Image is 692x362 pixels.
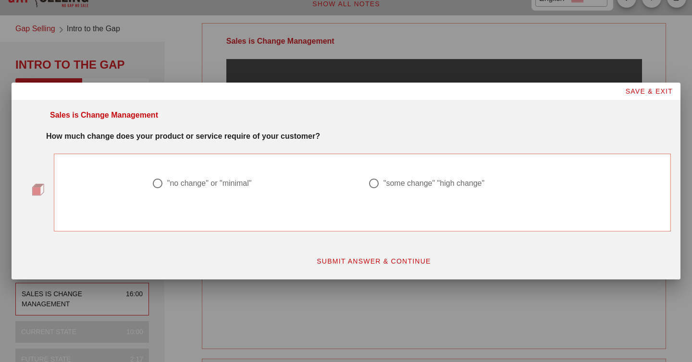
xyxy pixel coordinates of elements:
div: "no change" or "minimal" [167,179,252,188]
span: SAVE & EXIT [625,87,673,95]
button: SAVE & EXIT [617,83,680,100]
img: question-bullet.png [32,183,44,196]
strong: How much change does your product or service require of your customer? [46,132,320,140]
button: SUBMIT ANSWER & CONTINUE [309,253,439,270]
div: "some change" "high change" [383,179,484,188]
span: SUBMIT ANSWER & CONTINUE [316,257,431,265]
div: Sales is Change Management [50,109,158,121]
